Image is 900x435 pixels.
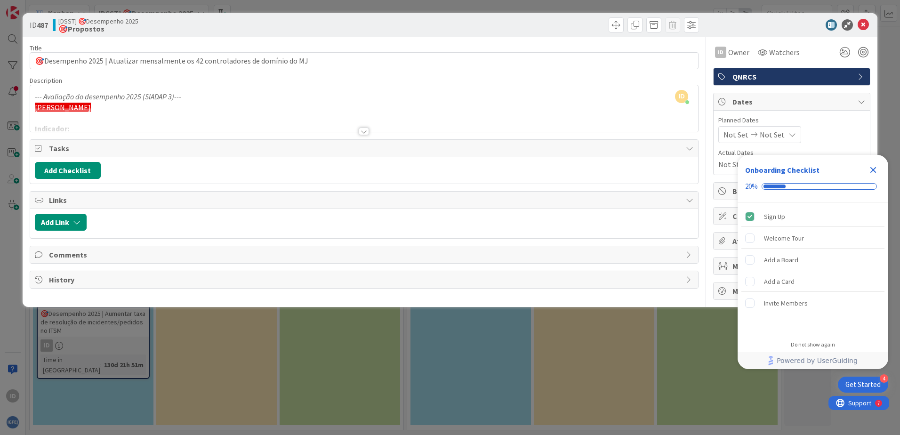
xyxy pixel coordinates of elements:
span: Description [30,76,62,85]
div: Add a Card [764,276,795,287]
div: Add a Card is incomplete. [741,271,884,292]
div: 20% [745,182,758,191]
span: Tasks [49,143,681,154]
div: Close Checklist [866,162,881,177]
span: Not Set [723,129,748,140]
div: Invite Members [764,298,808,309]
button: Add Checklist [35,162,101,179]
div: Footer [738,352,888,369]
div: Sign Up is complete. [741,206,884,227]
div: Add a Board is incomplete. [741,250,884,270]
span: Attachments [732,235,853,247]
div: Checklist Container [738,155,888,369]
div: ID [715,47,726,58]
span: Custom Fields [732,210,853,222]
span: Watchers [769,47,800,58]
em: --- Avaliação do desempenho 2025 (SIADAP 3)--- [35,92,181,101]
span: Actual Dates [718,148,865,158]
span: [PERSON_NAME] [35,103,91,112]
div: Add a Board [764,254,798,266]
div: Checklist progress: 20% [745,182,881,191]
span: Not Set [760,129,785,140]
span: Comments [49,249,681,260]
span: Metrics [732,285,853,297]
span: Links [49,194,681,206]
span: ID [675,90,688,103]
div: Open Get Started checklist, remaining modules: 4 [838,377,888,393]
span: Not Started Yet [718,159,768,170]
input: type card name here... [30,52,699,69]
div: 4 [880,374,888,383]
b: 487 [37,20,48,30]
span: ID [30,19,48,31]
label: Title [30,44,42,52]
div: Sign Up [764,211,785,222]
a: Powered by UserGuiding [742,352,884,369]
span: Support [20,1,43,13]
span: [DSST] 🎯Desempenho 2025 [58,17,138,25]
span: Planned Dates [718,115,865,125]
div: Do not show again [791,341,835,348]
span: History [49,274,681,285]
span: Dates [732,96,853,107]
div: 7 [49,4,51,11]
span: QNRCS [732,71,853,82]
span: Block [732,185,853,197]
b: 🎯Propostos [58,25,138,32]
div: Get Started [845,380,881,389]
div: Welcome Tour [764,233,804,244]
span: Mirrors [732,260,853,272]
button: Add Link [35,214,87,231]
span: Owner [728,47,749,58]
div: Welcome Tour is incomplete. [741,228,884,249]
span: Powered by UserGuiding [777,355,858,366]
div: Checklist items [738,202,888,335]
div: Invite Members is incomplete. [741,293,884,314]
div: Onboarding Checklist [745,164,820,176]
